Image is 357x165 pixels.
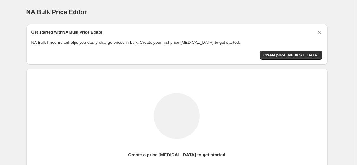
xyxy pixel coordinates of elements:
[263,53,319,58] span: Create price [MEDICAL_DATA]
[260,51,322,60] button: Create price change job
[31,29,103,36] h2: Get started with NA Bulk Price Editor
[31,39,322,46] p: NA Bulk Price Editor helps you easily change prices in bulk. Create your first price [MEDICAL_DAT...
[26,9,87,16] span: NA Bulk Price Editor
[316,29,322,36] button: Dismiss card
[128,152,225,158] p: Create a price [MEDICAL_DATA] to get started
